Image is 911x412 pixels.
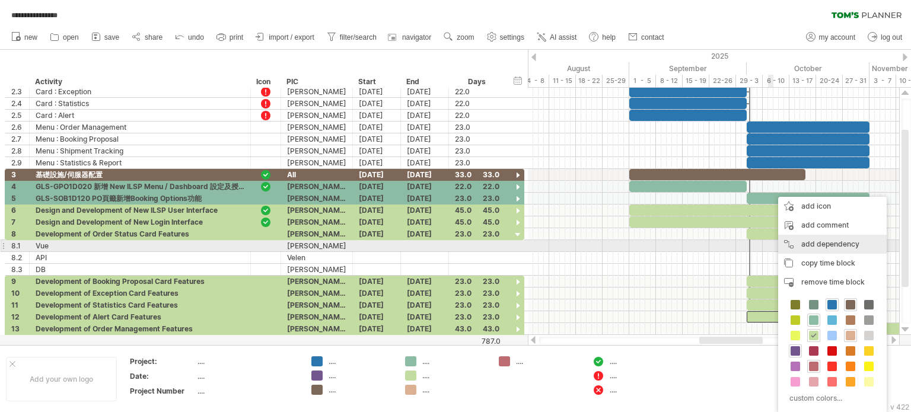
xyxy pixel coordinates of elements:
div: End [406,76,442,88]
div: [DATE] [401,323,449,334]
div: [DATE] [353,311,401,322]
div: [DATE] [353,145,401,157]
div: [DATE] [353,122,401,133]
div: 43.0 [455,323,499,334]
span: my account [819,33,855,41]
div: [DATE] [401,122,449,133]
div: 33.0 [455,169,499,180]
div: [DATE] [401,98,449,109]
div: [DATE] [401,86,449,97]
a: AI assist [534,30,580,45]
div: add icon [778,197,887,216]
div: 22.0 [455,86,499,97]
span: copy time block [801,258,855,267]
div: [DATE] [401,288,449,299]
div: [DATE] [353,98,401,109]
div: Development of Order Status Card Features [36,228,244,239]
a: undo [172,30,208,45]
div: [DATE] [401,169,449,180]
div: [DATE] [401,299,449,311]
a: share [129,30,166,45]
a: zoom [441,30,477,45]
div: .... [329,385,393,395]
div: Vue [36,240,244,251]
div: GLS-SOB1D120 PO頁籤新增Booking Options功能 [36,193,244,204]
div: [DATE] [353,216,401,228]
div: .... [198,386,297,396]
a: navigator [386,30,435,45]
div: 23.0 [455,228,499,239]
div: .... [516,356,581,366]
div: [DATE] [353,193,401,204]
div: [DATE] [353,133,401,145]
div: 23.0 [455,299,499,311]
div: 25-29 [603,75,629,87]
a: settings [484,30,528,45]
div: [DATE] [353,157,401,168]
div: .... [610,385,674,395]
div: 8.2 [11,252,29,263]
span: contact [641,33,664,41]
div: Add your own logo [6,357,117,401]
div: v 422 [890,403,909,411]
div: Menu : Booking Proposal [36,133,244,145]
div: .... [610,356,674,366]
div: [PERSON_NAME] [287,299,346,311]
div: [PERSON_NAME] [287,86,346,97]
div: 2.3 [11,86,29,97]
div: 787.0 [450,337,501,346]
div: Icon [256,76,274,88]
div: 23.0 [455,311,499,322]
div: Menu : Order Management [36,122,244,133]
span: open [63,33,79,41]
div: [PERSON_NAME] [287,122,346,133]
div: 23.0 [455,145,499,157]
div: Menu : Statistics & Report [36,157,244,168]
div: [DATE] [401,145,449,157]
div: 23.0 [455,288,499,299]
div: .... [198,371,297,381]
div: [PERSON_NAME] [287,157,346,168]
div: [DATE] [353,276,401,287]
div: 8 [11,228,29,239]
div: Design and Development of New Login Interface [36,216,244,228]
div: 13 [11,323,29,334]
span: import / export [269,33,314,41]
div: 4 - 8 [523,75,549,87]
div: Project Number [130,386,195,396]
div: 基礎設施/伺服器配置 [36,169,244,180]
div: DB [36,264,244,275]
div: [DATE] [401,205,449,216]
div: 45.0 [455,205,499,216]
div: [PERSON_NAME] [287,288,346,299]
div: 3 - 7 [869,75,896,87]
div: Card : Exception [36,86,244,97]
a: save [88,30,123,45]
div: 27 - 31 [843,75,869,87]
div: GLS-GPO1D020 新增 New ILSP Menu / Dashboard 設定及授權 [36,181,244,192]
div: 23.0 [455,122,499,133]
div: [DATE] [353,228,401,239]
div: .... [329,371,393,381]
span: undo [188,33,204,41]
div: custom colors... [784,390,877,406]
div: [PERSON_NAME] [287,205,346,216]
span: share [145,33,163,41]
span: settings [500,33,524,41]
div: Development of Exception Card Features [36,288,244,299]
div: 9 [11,276,29,287]
div: [PERSON_NAME] [287,193,346,204]
div: All [287,169,346,180]
div: 11 - 15 [549,75,576,87]
div: 23.0 [455,276,499,287]
div: [PERSON_NAME] [287,110,346,121]
div: 15 - 19 [683,75,709,87]
div: [DATE] [353,181,401,192]
div: 22.0 [455,181,499,192]
span: remove time block [801,277,865,286]
div: Days [448,76,505,88]
div: 6 - 10 [763,75,789,87]
a: new [8,30,41,45]
div: .... [198,356,297,366]
div: Card : Alert [36,110,244,121]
